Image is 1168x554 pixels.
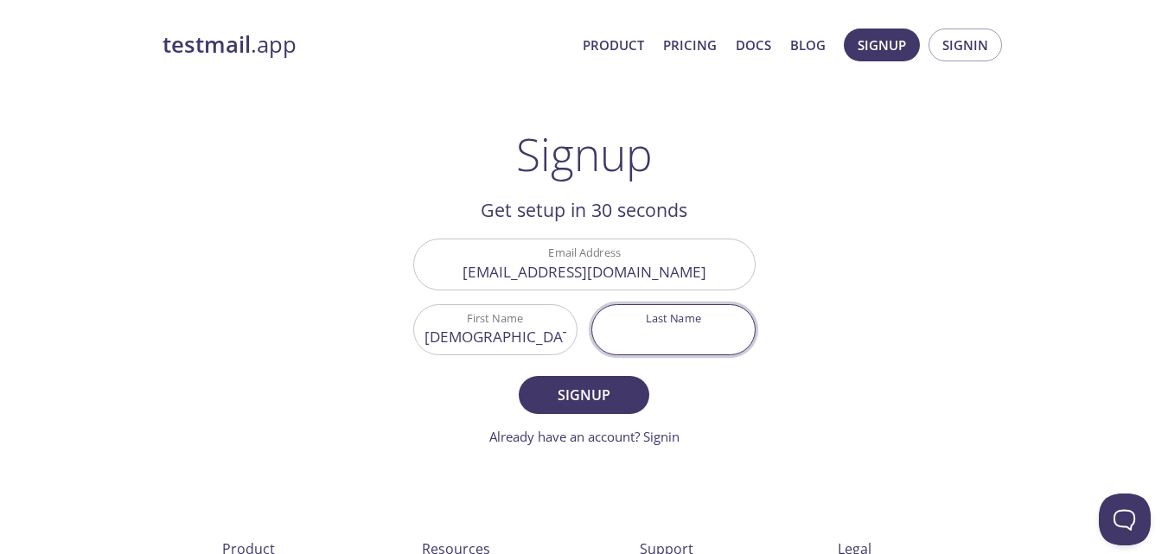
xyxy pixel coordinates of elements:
a: Docs [736,34,771,56]
button: Signin [929,29,1002,61]
span: Signup [858,34,906,56]
a: Already have an account? Signin [489,428,680,445]
a: Product [583,34,644,56]
span: Signup [538,383,629,407]
strong: testmail [163,29,251,60]
a: Pricing [663,34,717,56]
button: Signup [844,29,920,61]
h1: Signup [516,128,653,180]
h2: Get setup in 30 seconds [413,195,756,225]
a: testmail.app [163,30,569,60]
iframe: Help Scout Beacon - Open [1099,494,1151,545]
button: Signup [519,376,648,414]
a: Blog [790,34,826,56]
span: Signin [942,34,988,56]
